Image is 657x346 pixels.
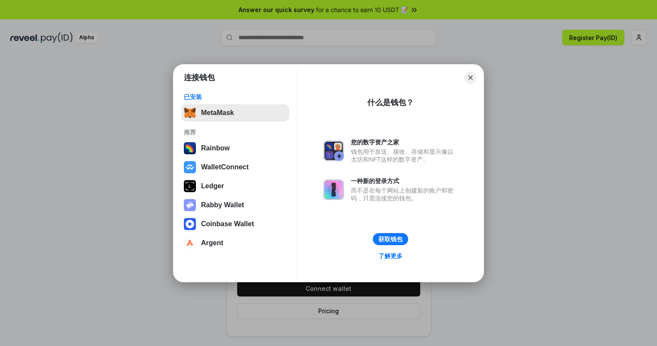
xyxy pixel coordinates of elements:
div: 而不是在每个网站上创建新的账户和密码，只需连接您的钱包。 [351,187,458,202]
div: 了解更多 [378,252,403,260]
div: 钱包用于发送、接收、存储和显示像以太坊和NFT这样的数字资产。 [351,148,458,163]
h1: 连接钱包 [184,72,215,83]
button: Ledger [181,178,289,195]
div: Argent [201,239,223,247]
div: MetaMask [201,109,234,117]
img: svg+xml,%3Csvg%20width%3D%2228%22%20height%3D%2228%22%20viewBox%3D%220%200%2028%2028%22%20fill%3D... [184,218,196,230]
button: Rainbow [181,140,289,157]
button: Close [465,72,477,84]
div: 获取钱包 [378,235,403,243]
div: WalletConnect [201,163,249,171]
div: Coinbase Wallet [201,220,254,228]
button: Rabby Wallet [181,196,289,214]
div: Rabby Wallet [201,201,244,209]
img: svg+xml,%3Csvg%20xmlns%3D%22http%3A%2F%2Fwww.w3.org%2F2000%2Fsvg%22%20width%3D%2228%22%20height%3... [184,180,196,192]
div: Rainbow [201,144,230,152]
button: Argent [181,234,289,252]
img: svg+xml,%3Csvg%20xmlns%3D%22http%3A%2F%2Fwww.w3.org%2F2000%2Fsvg%22%20fill%3D%22none%22%20viewBox... [184,199,196,211]
div: 一种新的登录方式 [351,177,458,185]
img: svg+xml,%3Csvg%20xmlns%3D%22http%3A%2F%2Fwww.w3.org%2F2000%2Fsvg%22%20fill%3D%22none%22%20viewBox... [323,140,344,161]
img: svg+xml,%3Csvg%20width%3D%2228%22%20height%3D%2228%22%20viewBox%3D%220%200%2028%2028%22%20fill%3D... [184,161,196,173]
div: 推荐 [184,128,287,136]
button: 获取钱包 [373,233,408,245]
img: svg+xml,%3Csvg%20width%3D%22120%22%20height%3D%22120%22%20viewBox%3D%220%200%20120%20120%22%20fil... [184,142,196,154]
img: svg+xml,%3Csvg%20fill%3D%22none%22%20height%3D%2233%22%20viewBox%3D%220%200%2035%2033%22%20width%... [184,107,196,119]
div: 您的数字资产之家 [351,138,458,146]
div: 什么是钱包？ [367,97,414,108]
div: Ledger [201,182,224,190]
img: svg+xml,%3Csvg%20xmlns%3D%22http%3A%2F%2Fwww.w3.org%2F2000%2Fsvg%22%20fill%3D%22none%22%20viewBox... [323,179,344,200]
button: MetaMask [181,104,289,122]
a: 了解更多 [373,250,408,262]
button: WalletConnect [181,159,289,176]
button: Coinbase Wallet [181,215,289,233]
img: svg+xml,%3Csvg%20width%3D%2228%22%20height%3D%2228%22%20viewBox%3D%220%200%2028%2028%22%20fill%3D... [184,237,196,249]
div: 已安装 [184,93,287,101]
